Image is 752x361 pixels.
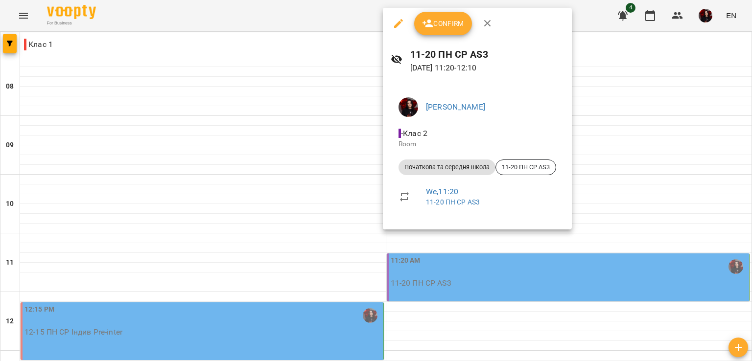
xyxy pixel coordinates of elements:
[414,12,472,35] button: Confirm
[410,62,564,74] p: [DATE] 11:20 - 12:10
[426,102,485,112] a: [PERSON_NAME]
[399,139,556,149] p: Room
[410,47,564,62] h6: 11-20 ПН СР AS3
[399,129,429,138] span: - Клас 2
[426,187,458,196] a: We , 11:20
[496,163,556,172] span: 11-20 ПН СР AS3
[426,198,480,206] a: 11-20 ПН СР AS3
[399,97,418,117] img: 11eefa85f2c1bcf485bdfce11c545767.jpg
[399,163,495,172] span: Початкова та середня школа
[495,159,556,175] div: 11-20 ПН СР AS3
[422,18,464,29] span: Confirm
